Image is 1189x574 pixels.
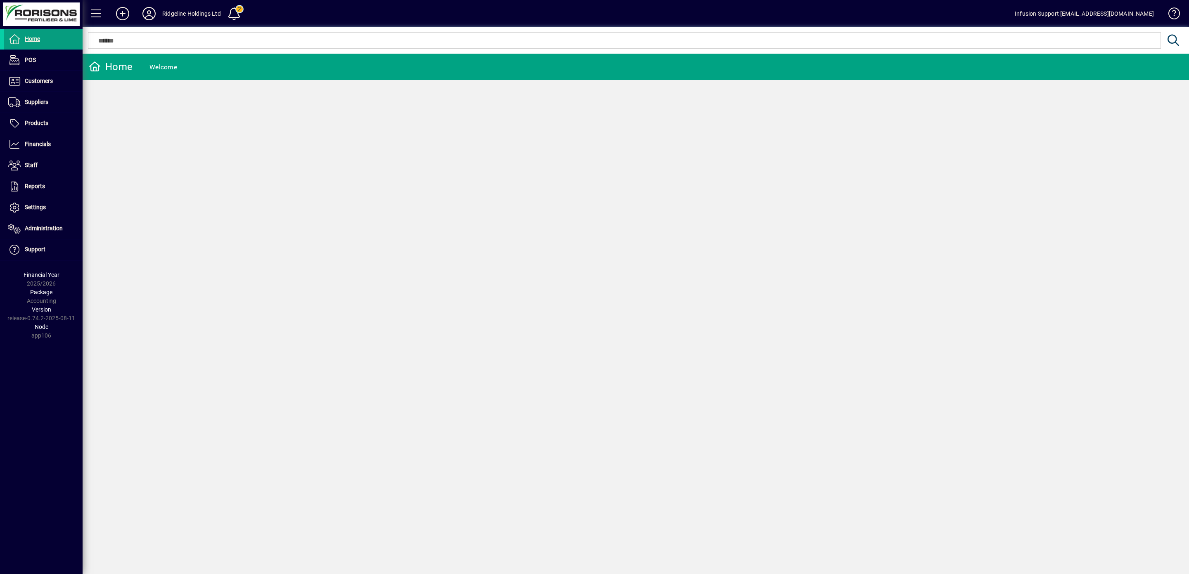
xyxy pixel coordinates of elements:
[25,99,48,105] span: Suppliers
[4,176,83,197] a: Reports
[4,92,83,113] a: Suppliers
[4,239,83,260] a: Support
[25,246,45,253] span: Support
[25,120,48,126] span: Products
[89,60,133,73] div: Home
[25,57,36,63] span: POS
[25,225,63,231] span: Administration
[25,183,45,189] span: Reports
[24,272,59,278] span: Financial Year
[30,289,52,295] span: Package
[25,35,40,42] span: Home
[109,6,136,21] button: Add
[4,155,83,176] a: Staff
[25,204,46,210] span: Settings
[35,324,48,330] span: Node
[25,162,38,168] span: Staff
[1162,2,1179,28] a: Knowledge Base
[162,7,221,20] div: Ridgeline Holdings Ltd
[1015,7,1154,20] div: Infusion Support [EMAIL_ADDRESS][DOMAIN_NAME]
[149,61,177,74] div: Welcome
[136,6,162,21] button: Profile
[4,113,83,134] a: Products
[4,134,83,155] a: Financials
[4,71,83,92] a: Customers
[25,78,53,84] span: Customers
[4,197,83,218] a: Settings
[4,218,83,239] a: Administration
[32,306,51,313] span: Version
[25,141,51,147] span: Financials
[4,50,83,71] a: POS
